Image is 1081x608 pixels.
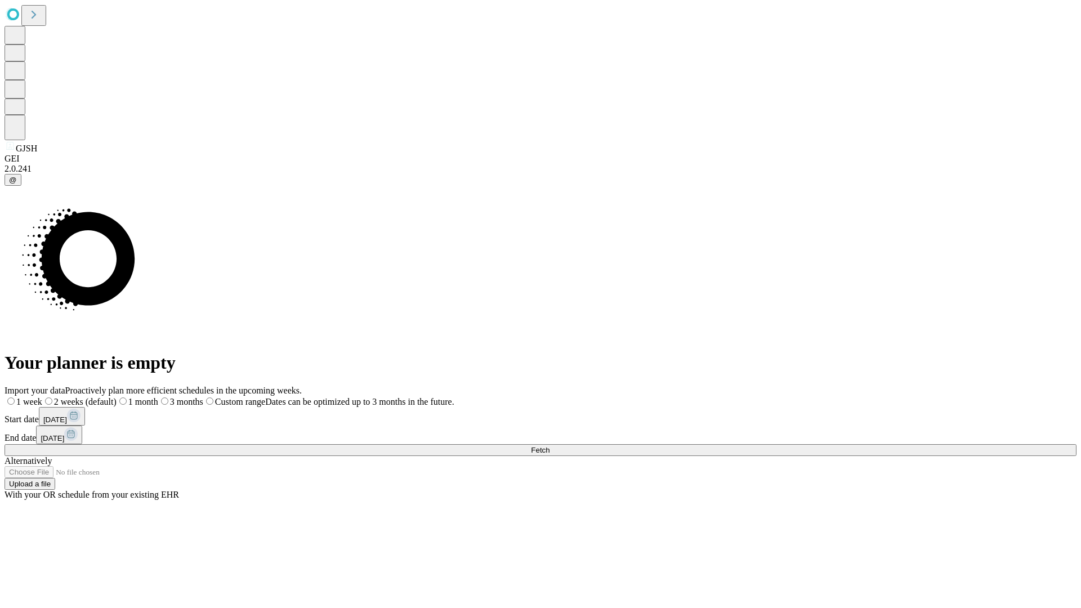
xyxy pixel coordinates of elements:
span: 1 week [16,397,42,406]
span: With your OR schedule from your existing EHR [5,490,179,499]
span: 3 months [170,397,203,406]
span: 2 weeks (default) [54,397,117,406]
span: Custom range [215,397,265,406]
div: GEI [5,154,1076,164]
div: Start date [5,407,1076,426]
span: Import your data [5,386,65,395]
input: 1 week [7,397,15,405]
span: [DATE] [41,434,64,442]
input: Custom rangeDates can be optimized up to 3 months in the future. [206,397,213,405]
button: [DATE] [36,426,82,444]
span: Fetch [531,446,550,454]
span: 1 month [128,397,158,406]
span: [DATE] [43,415,67,424]
button: Fetch [5,444,1076,456]
button: @ [5,174,21,186]
input: 3 months [161,397,168,405]
button: [DATE] [39,407,85,426]
div: 2.0.241 [5,164,1076,174]
input: 1 month [119,397,127,405]
div: End date [5,426,1076,444]
span: Dates can be optimized up to 3 months in the future. [265,397,454,406]
span: Proactively plan more efficient schedules in the upcoming weeks. [65,386,302,395]
span: Alternatively [5,456,52,466]
input: 2 weeks (default) [45,397,52,405]
span: GJSH [16,144,37,153]
button: Upload a file [5,478,55,490]
span: @ [9,176,17,184]
h1: Your planner is empty [5,352,1076,373]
